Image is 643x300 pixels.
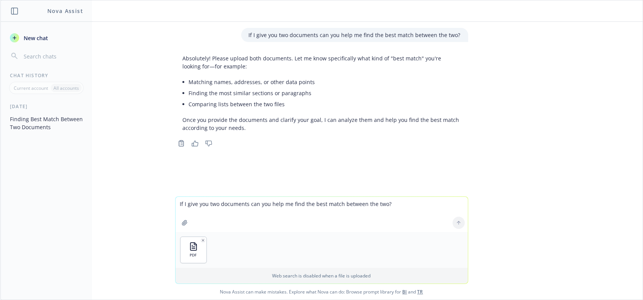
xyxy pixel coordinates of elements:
li: Matching names, addresses, or other data points [189,76,461,88]
a: BI [403,289,407,295]
p: Absolutely! Please upload both documents. Let me know specifically what kind of "best match" you'... [183,54,461,70]
button: Thumbs down [203,138,215,149]
h1: Nova Assist [47,7,83,15]
div: Chat History [1,72,92,79]
span: New chat [22,34,48,42]
button: Finding Best Match Between Two Documents [7,113,86,133]
div: [DATE] [1,103,92,110]
li: Comparing lists between the two files [189,99,461,110]
p: Current account [14,85,48,91]
li: Finding the most similar sections or paragraphs [189,88,461,99]
svg: Copy to clipboard [178,140,185,147]
span: PDF [190,253,197,258]
input: Search chats [22,51,83,62]
a: TR [417,289,423,295]
button: PDF [180,237,206,263]
button: New chat [7,31,86,45]
p: Web search is disabled when a file is uploaded [180,272,463,279]
p: Once you provide the documents and clarify your goal, I can analyze them and help you find the be... [183,116,461,132]
p: If I give you two documents can you help me find the best match between the two? [249,31,461,39]
span: Nova Assist can make mistakes. Explore what Nova can do: Browse prompt library for and [3,284,640,300]
p: All accounts [53,85,79,91]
